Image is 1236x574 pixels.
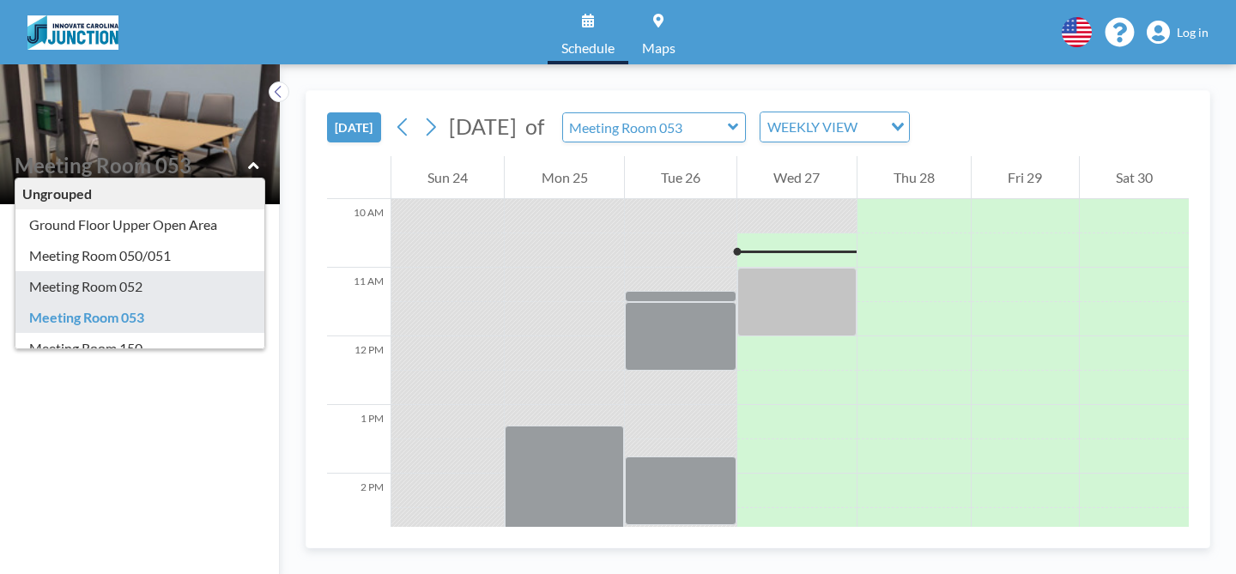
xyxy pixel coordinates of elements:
[857,156,971,199] div: Thu 28
[561,41,615,55] span: Schedule
[327,112,381,142] button: [DATE]
[15,209,264,240] div: Ground Floor Upper Open Area
[505,156,623,199] div: Mon 25
[1080,156,1189,199] div: Sat 30
[737,156,856,199] div: Wed 27
[327,336,391,405] div: 12 PM
[15,240,264,271] div: Meeting Room 050/051
[972,156,1078,199] div: Fri 29
[327,405,391,474] div: 1 PM
[525,113,544,140] span: of
[449,113,517,139] span: [DATE]
[15,178,264,209] div: Ungrouped
[391,156,504,199] div: Sun 24
[327,268,391,336] div: 11 AM
[15,302,264,333] div: Meeting Room 053
[27,15,118,50] img: organization-logo
[327,474,391,542] div: 2 PM
[563,113,728,142] input: Meeting Room 053
[760,112,909,142] div: Search for option
[1177,25,1209,40] span: Log in
[327,199,391,268] div: 10 AM
[14,178,113,196] span: Floor: Junction ...
[625,156,736,199] div: Tue 26
[15,153,248,178] input: Meeting Room 053
[642,41,676,55] span: Maps
[15,333,264,364] div: Meeting Room 150
[1147,21,1209,45] a: Log in
[764,116,861,138] span: WEEKLY VIEW
[15,271,264,302] div: Meeting Room 052
[863,116,881,138] input: Search for option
